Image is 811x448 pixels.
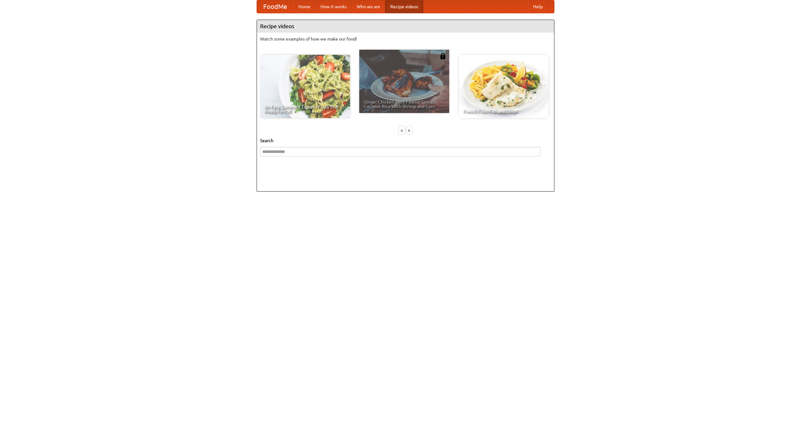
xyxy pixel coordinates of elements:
[528,0,548,13] a: Help
[316,0,352,13] a: How it works
[463,109,544,114] span: French Fries Fish and Chips
[260,36,551,42] p: Watch some examples of how we make our food!
[440,53,446,59] img: 483408.png
[352,0,385,13] a: Who we are
[260,137,551,144] h5: Search
[257,0,293,13] a: FoodMe
[293,0,316,13] a: Home
[385,0,423,13] a: Recipe videos
[257,20,554,33] h4: Recipe videos
[260,55,350,118] a: An Easy, Summery Tomato Pasta That's Ready for Fall
[399,126,405,134] div: «
[406,126,412,134] div: »
[265,105,346,114] span: An Easy, Summery Tomato Pasta That's Ready for Fall
[459,55,549,118] a: French Fries Fish and Chips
